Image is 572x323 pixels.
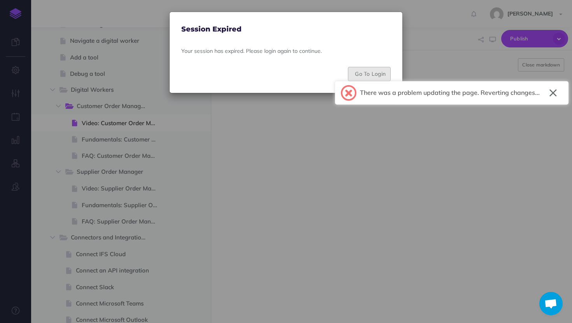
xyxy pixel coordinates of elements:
div: Open chat [539,292,563,315]
h4: Session Expired [181,24,391,35]
a: Go To Login [348,70,391,77]
h2: There was a problem updating the page. Reverting changes... [360,89,540,96]
div: Your session has expired. Please login again to continue. [170,35,402,67]
button: Go To Login [348,67,391,81]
